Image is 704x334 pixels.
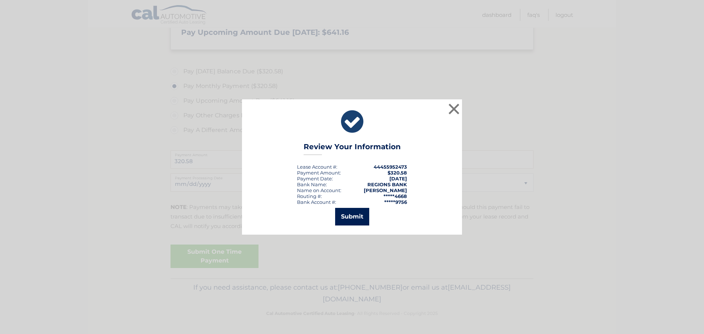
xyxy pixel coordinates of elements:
span: [DATE] [389,176,407,181]
h3: Review Your Information [304,142,401,155]
div: Lease Account #: [297,164,337,170]
button: × [447,102,461,116]
div: Bank Name: [297,181,327,187]
strong: [PERSON_NAME] [364,187,407,193]
div: Bank Account #: [297,199,336,205]
span: Payment Date [297,176,332,181]
div: Name on Account: [297,187,341,193]
button: Submit [335,208,369,225]
div: : [297,176,333,181]
span: $320.58 [388,170,407,176]
strong: 44455952473 [374,164,407,170]
div: Payment Amount: [297,170,341,176]
div: Routing #: [297,193,322,199]
strong: REGIONS BANK [367,181,407,187]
